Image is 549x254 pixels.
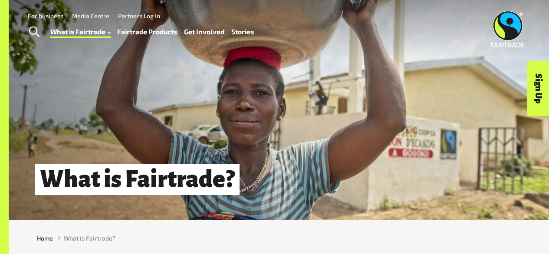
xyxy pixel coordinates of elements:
h1: What is Fairtrade? [35,164,240,195]
img: Fairtrade Australia New Zealand logo [491,11,525,47]
span: What is Fairtrade? [64,234,115,243]
a: Partners Log In [118,12,160,20]
a: Media Centre [72,12,109,20]
a: Fairtrade Products [117,26,177,38]
a: For business [28,12,63,20]
a: What is Fairtrade [50,26,111,38]
a: Stories [231,26,254,38]
a: Home [37,234,53,243]
a: Get Involved [184,26,224,38]
a: Toggle Search [23,21,45,43]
